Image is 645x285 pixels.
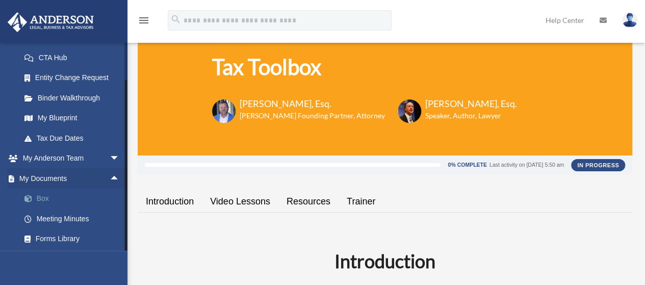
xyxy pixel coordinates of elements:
[212,52,517,82] h1: Tax Toolbox
[138,18,150,27] a: menu
[425,111,504,121] h6: Speaker, Author, Lawyer
[448,162,486,168] div: 0% Complete
[14,88,135,108] a: Binder Walkthrough
[14,128,135,148] a: Tax Due Dates
[425,97,517,110] h3: [PERSON_NAME], Esq.
[240,97,385,110] h3: [PERSON_NAME], Esq.
[14,249,135,269] a: Notarize
[14,47,135,68] a: CTA Hub
[14,189,135,209] a: Box
[110,148,130,169] span: arrow_drop_down
[7,148,135,169] a: My Anderson Teamarrow_drop_down
[489,162,564,168] div: Last activity on [DATE] 5:50 am
[202,187,278,216] a: Video Lessons
[170,14,182,25] i: search
[240,111,385,121] h6: [PERSON_NAME] Founding Partner, Attorney
[622,13,637,28] img: User Pic
[5,12,97,32] img: Anderson Advisors Platinum Portal
[278,187,339,216] a: Resources
[398,99,421,123] img: Scott-Estill-Headshot.png
[7,168,135,189] a: My Documentsarrow_drop_up
[14,68,135,88] a: Entity Change Request
[571,159,625,171] div: In Progress
[138,187,202,216] a: Introduction
[110,168,130,189] span: arrow_drop_up
[339,187,383,216] a: Trainer
[14,108,135,128] a: My Blueprint
[212,99,236,123] img: Toby-circle-head.png
[14,229,135,249] a: Forms Library
[14,209,135,229] a: Meeting Minutes
[144,248,626,274] h2: Introduction
[138,14,150,27] i: menu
